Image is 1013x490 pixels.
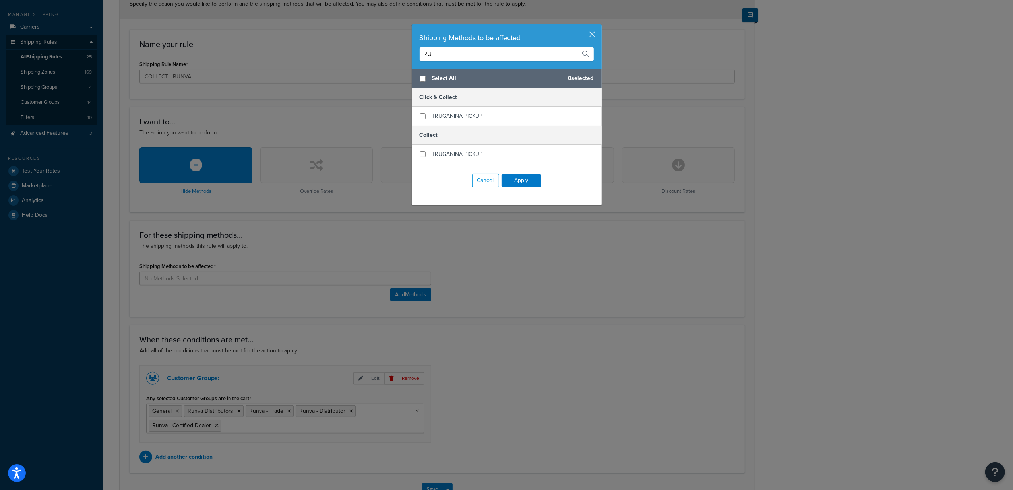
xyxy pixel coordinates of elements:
span: TRUGANINA PICKUP [432,150,483,158]
h5: Collect [412,126,602,144]
span: Select All [432,73,562,84]
h5: Click & Collect [412,88,602,107]
input: Search [420,47,594,61]
div: Shipping Methods to be affected [420,32,594,43]
button: Cancel [472,174,499,187]
button: Apply [502,174,541,187]
div: 0 selected [412,69,602,88]
span: TRUGANINA PICKUP [432,112,483,120]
